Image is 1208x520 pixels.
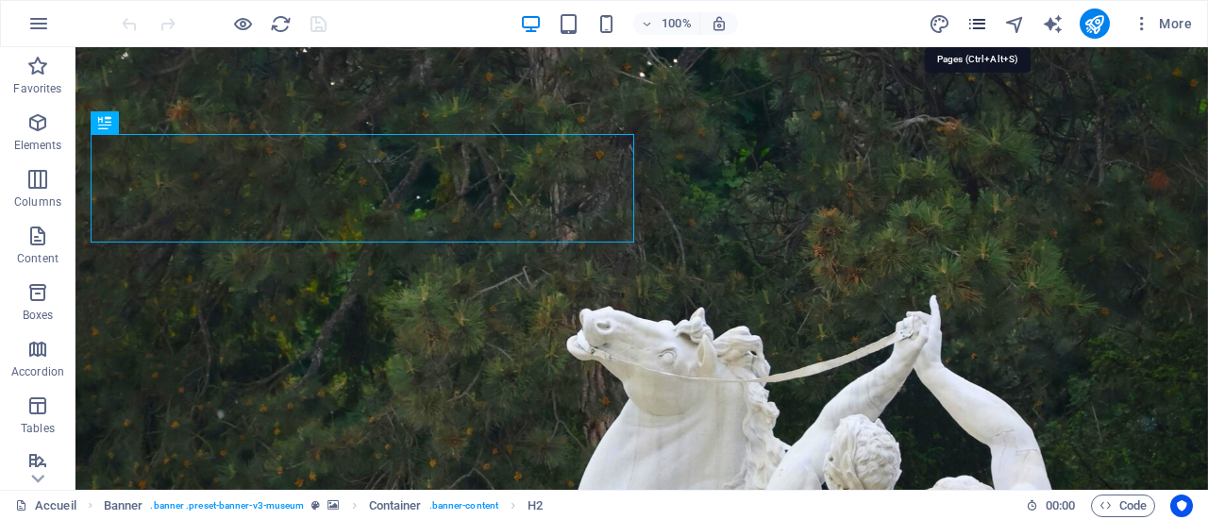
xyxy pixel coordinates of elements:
[1046,495,1075,517] span: 00 00
[369,495,422,517] span: Click to select. Double-click to edit
[231,12,254,35] button: Click here to leave preview mode and continue editing
[1026,495,1076,517] h6: Session time
[1083,13,1105,35] i: Publish
[929,12,951,35] button: design
[311,500,320,511] i: This element is a customizable preset
[270,13,292,35] i: Reload page
[150,495,304,517] span: . banner .preset-banner-v3-museum
[1004,13,1026,35] i: Navigator
[17,251,59,266] p: Content
[662,12,692,35] h6: 100%
[11,364,64,379] p: Accordion
[1042,13,1064,35] i: AI Writer
[1080,8,1110,39] button: publish
[1042,12,1065,35] button: text_generator
[269,12,292,35] button: reload
[15,495,76,517] a: Click to cancel selection. Double-click to open Pages
[1125,8,1200,39] button: More
[1091,495,1155,517] button: Code
[429,495,498,517] span: . banner-content
[327,500,339,511] i: This element contains a background
[711,15,728,32] i: On resize automatically adjust zoom level to fit chosen device.
[104,495,143,517] span: Click to select. Double-click to edit
[1004,12,1027,35] button: navigator
[1059,498,1062,512] span: :
[14,194,61,210] p: Columns
[1132,14,1192,33] span: More
[13,81,61,96] p: Favorites
[528,495,543,517] span: Click to select. Double-click to edit
[966,12,989,35] button: pages
[633,12,700,35] button: 100%
[1170,495,1193,517] button: Usercentrics
[14,138,62,153] p: Elements
[21,421,55,436] p: Tables
[1099,495,1147,517] span: Code
[104,495,543,517] nav: breadcrumb
[23,308,54,323] p: Boxes
[929,13,950,35] i: Design (Ctrl+Alt+Y)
